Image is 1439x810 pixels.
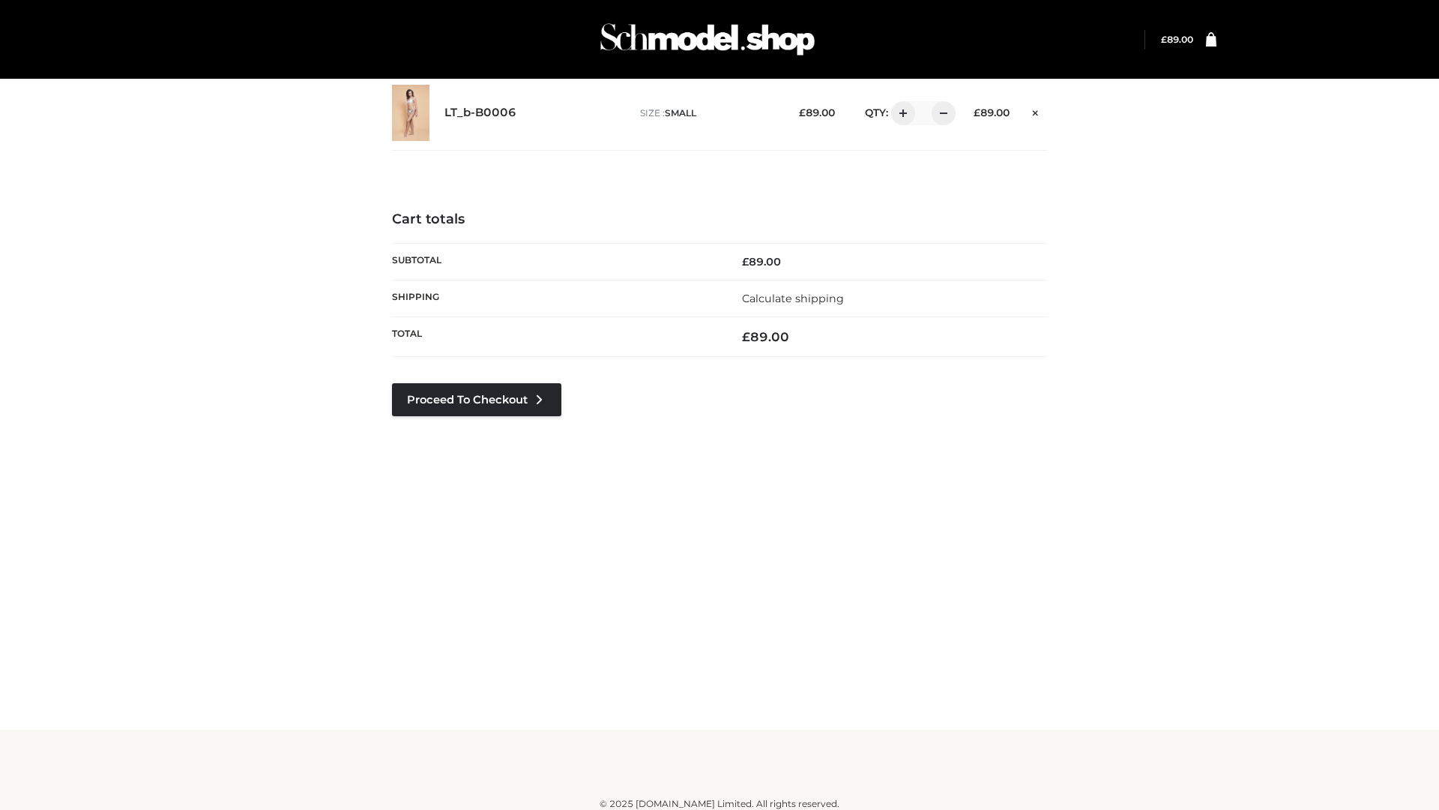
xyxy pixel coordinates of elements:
span: £ [1161,34,1167,45]
bdi: 89.00 [742,255,781,268]
a: Proceed to Checkout [392,383,561,416]
th: Total [392,317,719,357]
bdi: 89.00 [799,106,835,118]
img: LT_b-B0006 - SMALL [392,85,429,141]
span: £ [799,106,806,118]
span: £ [742,329,750,344]
th: Shipping [392,280,719,316]
span: £ [742,255,749,268]
bdi: 89.00 [742,329,789,344]
p: size : [640,106,776,120]
h4: Cart totals [392,211,1047,228]
bdi: 89.00 [974,106,1010,118]
span: SMALL [665,107,696,118]
a: Remove this item [1025,101,1047,121]
th: Subtotal [392,243,719,280]
bdi: 89.00 [1161,34,1193,45]
a: £89.00 [1161,34,1193,45]
span: £ [974,106,980,118]
img: Schmodel Admin 964 [595,10,820,69]
a: Calculate shipping [742,292,844,305]
a: LT_b-B0006 [444,106,516,120]
div: QTY: [850,101,950,125]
